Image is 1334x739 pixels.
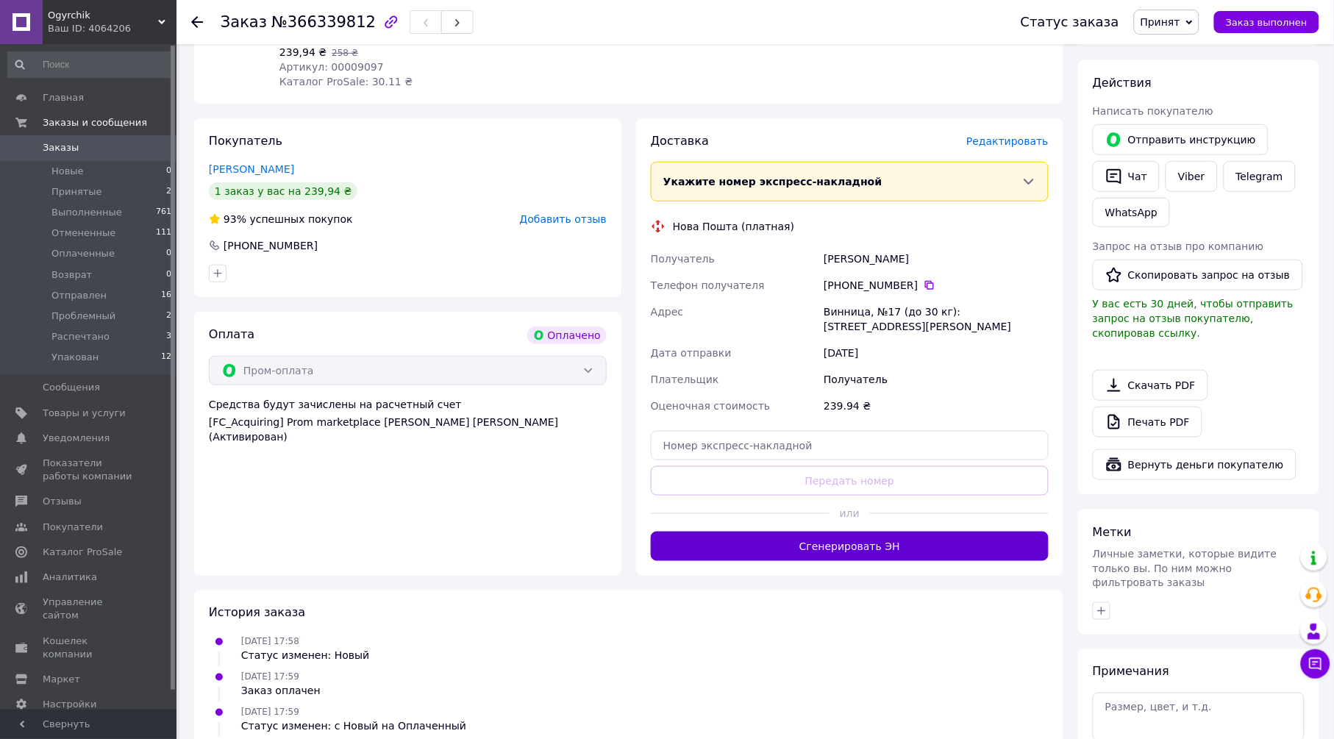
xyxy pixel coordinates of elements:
[209,327,254,341] span: Оплата
[1093,124,1269,155] button: Отправить инструкцию
[1166,161,1217,192] a: Viber
[271,13,376,31] span: №366339812
[651,279,765,291] span: Телефон получателя
[209,134,282,148] span: Покупатель
[161,289,171,302] span: 16
[1093,105,1213,117] span: Написать покупателю
[1093,665,1169,679] span: Примечания
[209,212,353,226] div: успешных покупок
[51,247,115,260] span: Оплаченные
[161,351,171,364] span: 12
[43,495,82,508] span: Отзывы
[209,606,305,620] span: История заказа
[1093,260,1303,290] button: Скопировать запрос на отзыв
[43,521,103,534] span: Покупатели
[156,226,171,240] span: 111
[221,13,267,31] span: Заказ
[43,381,100,394] span: Сообщения
[43,116,147,129] span: Заказы и сообщения
[224,213,246,225] span: 93%
[1093,76,1152,90] span: Действия
[1224,161,1296,192] a: Telegram
[241,707,299,718] span: [DATE] 17:59
[48,22,176,35] div: Ваш ID: 4064206
[1093,240,1264,252] span: Запрос на отзыв про компанию
[43,141,79,154] span: Заказы
[1093,525,1132,539] span: Метки
[7,51,173,78] input: Поиск
[43,91,84,104] span: Главная
[241,719,466,734] div: Статус изменен: с Новый на Оплаченный
[651,532,1049,561] button: Сгенерировать ЭН
[166,330,171,343] span: 3
[241,684,321,699] div: Заказ оплачен
[1226,17,1308,28] span: Заказ выполнен
[43,432,110,445] span: Уведомления
[209,163,294,175] a: [PERSON_NAME]
[166,165,171,178] span: 0
[166,310,171,323] span: 2
[222,238,319,253] div: [PHONE_NUMBER]
[51,206,122,219] span: Выполненные
[156,206,171,219] span: 761
[166,247,171,260] span: 0
[51,289,107,302] span: Отправлен
[1093,161,1160,192] button: Чат
[651,400,771,412] span: Оценочная стоимость
[651,431,1049,460] input: Номер экспресс-накладной
[51,351,99,364] span: Упакован
[191,15,203,29] div: Вернуться назад
[669,219,798,234] div: Нова Пошта (платная)
[43,546,122,559] span: Каталог ProSale
[51,330,110,343] span: Распечтано
[966,135,1049,147] span: Редактировать
[821,246,1052,272] div: [PERSON_NAME]
[1093,370,1208,401] a: Скачать PDF
[1093,198,1170,227] a: WhatsApp
[651,306,683,318] span: Адрес
[166,268,171,282] span: 0
[51,310,115,323] span: Проблемный
[51,185,102,199] span: Принятые
[1141,16,1180,28] span: Принят
[43,596,136,622] span: Управление сайтом
[279,46,327,58] span: 239,94 ₴
[651,347,732,359] span: Дата отправки
[821,393,1052,419] div: 239.94 ₴
[51,268,92,282] span: Возврат
[48,9,158,22] span: Ogyrchik
[1093,548,1277,589] span: Личные заметки, которые видите только вы. По ним можно фильтровать заказы
[824,278,1049,293] div: [PHONE_NUMBER]
[43,698,96,711] span: Настройки
[43,407,126,420] span: Товары и услуги
[651,374,719,385] span: Плательщик
[1214,11,1319,33] button: Заказ выполнен
[241,672,299,682] span: [DATE] 17:59
[1021,15,1119,29] div: Статус заказа
[51,226,115,240] span: Отмененные
[43,457,136,483] span: Показатели работы компании
[209,182,357,200] div: 1 заказ у вас на 239,94 ₴
[43,571,97,584] span: Аналитика
[520,213,607,225] span: Добавить отзыв
[51,165,84,178] span: Новые
[209,397,607,444] div: Средства будут зачислены на расчетный счет
[279,76,413,88] span: Каталог ProSale: 30.11 ₴
[1093,407,1202,438] a: Печать PDF
[332,48,358,58] span: 258 ₴
[651,134,709,148] span: Доставка
[279,61,384,73] span: Артикул: 00009097
[821,366,1052,393] div: Получатель
[830,506,869,521] span: или
[166,185,171,199] span: 2
[43,673,80,686] span: Маркет
[241,649,369,663] div: Статус изменен: Новый
[1093,449,1296,480] button: Вернуть деньги покупателю
[651,253,715,265] span: Получатель
[241,637,299,647] span: [DATE] 17:58
[1301,649,1330,679] button: Чат с покупателем
[821,299,1052,340] div: Винница, №17 (до 30 кг): [STREET_ADDRESS][PERSON_NAME]
[663,176,882,188] span: Укажите номер экспресс-накладной
[209,415,607,444] div: [FC_Acquiring] Prom marketplace [PERSON_NAME] [PERSON_NAME] (Активирован)
[1093,298,1294,339] span: У вас есть 30 дней, чтобы отправить запрос на отзыв покупателю, скопировав ссылку.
